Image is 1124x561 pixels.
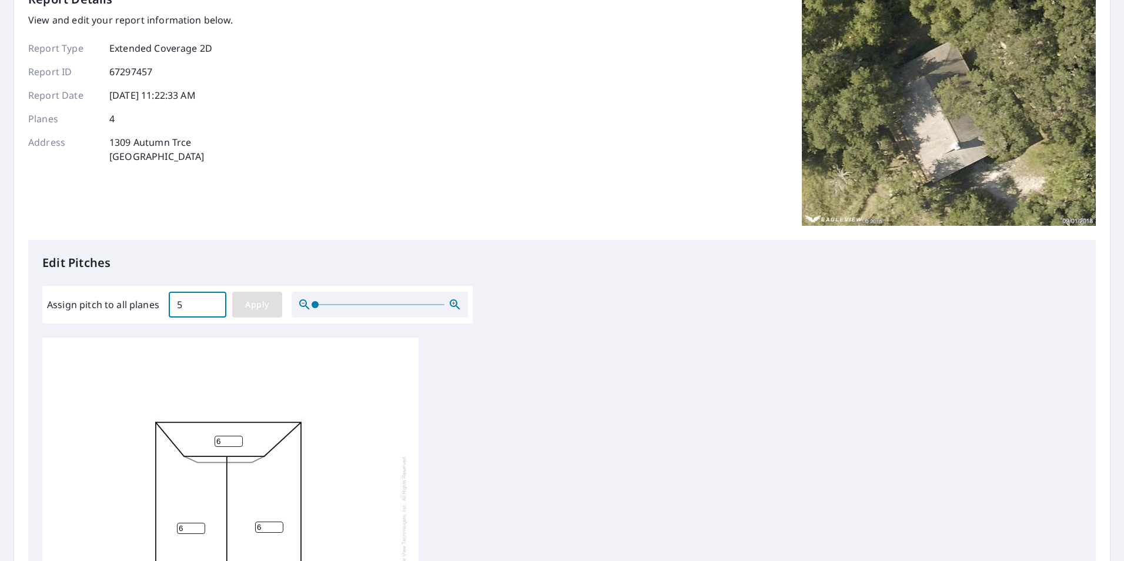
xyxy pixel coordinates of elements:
button: Apply [232,292,282,318]
p: 67297457 [109,65,152,79]
p: Planes [28,112,99,126]
p: 1309 Autumn Trce [GEOGRAPHIC_DATA] [109,135,205,163]
p: Report ID [28,65,99,79]
p: Address [28,135,99,163]
p: Edit Pitches [42,254,1082,272]
p: Report Type [28,41,99,55]
p: Extended Coverage 2D [109,41,212,55]
p: View and edit your report information below. [28,13,233,27]
p: Report Date [28,88,99,102]
span: Apply [242,298,273,312]
p: 4 [109,112,115,126]
p: [DATE] 11:22:33 AM [109,88,196,102]
label: Assign pitch to all planes [47,298,159,312]
input: 00.0 [169,288,226,321]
